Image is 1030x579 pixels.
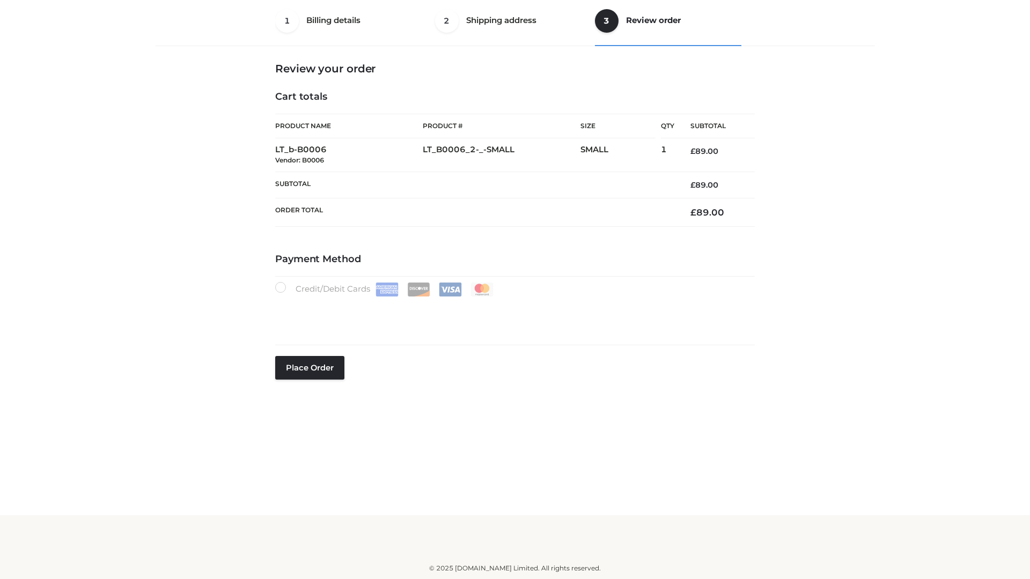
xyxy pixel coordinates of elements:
h3: Review your order [275,62,755,75]
div: © 2025 [DOMAIN_NAME] Limited. All rights reserved. [159,563,871,574]
th: Product # [423,114,580,138]
td: SMALL [580,138,661,172]
bdi: 89.00 [690,146,718,156]
img: Amex [376,283,399,296]
span: £ [690,180,695,190]
th: Subtotal [674,114,755,138]
td: LT_B0006_2-_-SMALL [423,138,580,172]
img: Discover [407,283,430,296]
td: 1 [661,138,674,172]
bdi: 89.00 [690,180,718,190]
th: Qty [661,114,674,138]
img: Mastercard [470,283,494,296]
img: Visa [439,283,462,296]
th: Product Name [275,114,423,138]
th: Subtotal [275,172,674,198]
span: £ [690,207,696,218]
td: LT_b-B0006 [275,138,423,172]
label: Credit/Debit Cards [275,282,495,296]
button: Place order [275,356,344,380]
small: Vendor: B0006 [275,156,324,164]
bdi: 89.00 [690,207,724,218]
h4: Payment Method [275,254,755,265]
iframe: Secure payment input frame [273,294,753,333]
span: £ [690,146,695,156]
h4: Cart totals [275,91,755,103]
th: Order Total [275,198,674,227]
th: Size [580,114,656,138]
